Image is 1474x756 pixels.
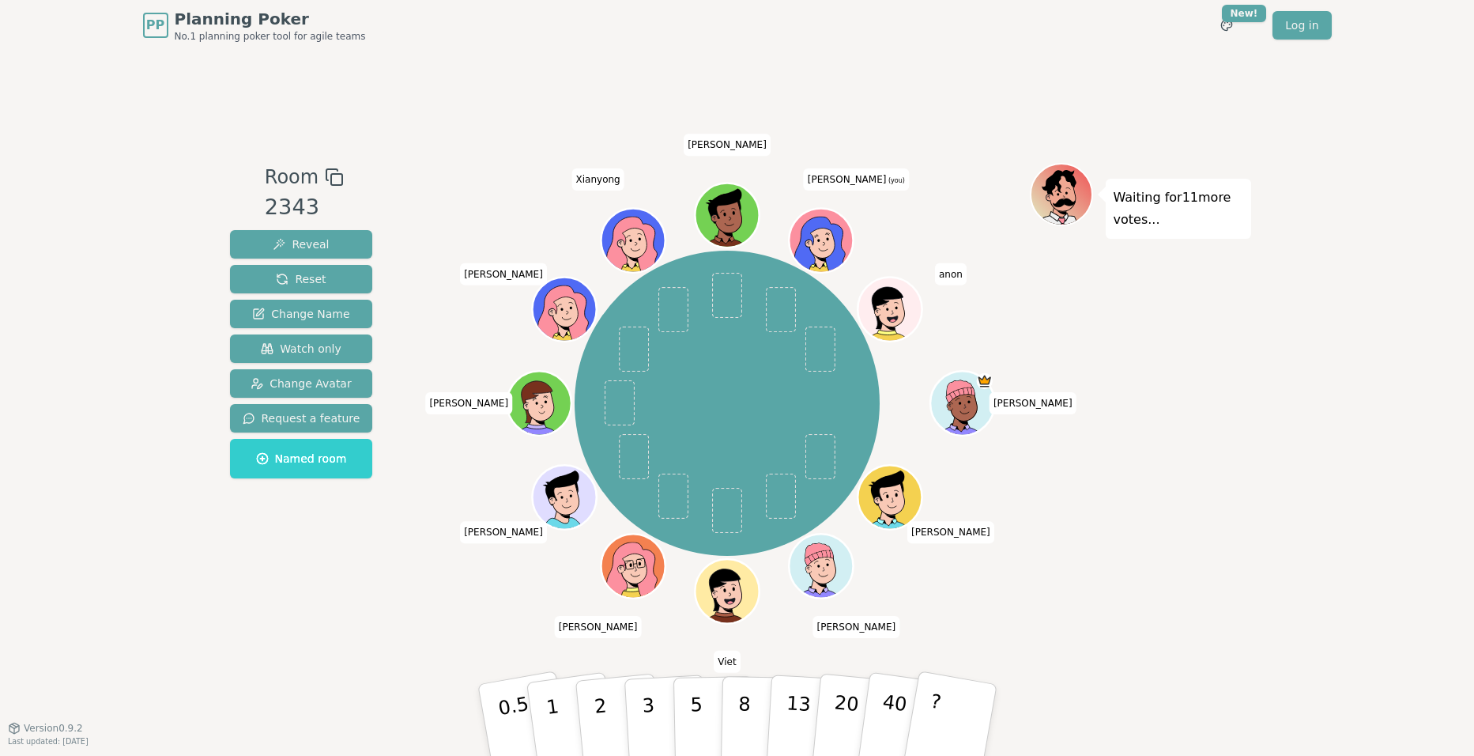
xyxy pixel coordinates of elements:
span: Click to change your name [555,616,642,638]
span: Request a feature [243,410,360,426]
span: Change Name [252,306,349,322]
span: Click to change your name [714,651,740,673]
span: Watch only [261,341,341,357]
span: Click to change your name [572,168,624,191]
button: Watch only [230,335,373,363]
span: Click to change your name [907,521,994,543]
span: Planning Poker [175,8,366,30]
span: Click to change your name [684,134,771,156]
span: Last updated: [DATE] [8,737,89,746]
span: Version 0.9.2 [24,722,83,735]
span: Reveal [273,236,329,252]
button: Named room [230,439,373,478]
span: PP [146,16,164,35]
span: Click to change your name [425,392,512,414]
span: Click to change your name [935,263,967,285]
span: Named room [256,451,347,467]
span: Room [265,163,319,191]
a: PPPlanning PokerNo.1 planning poker tool for agile teams [143,8,366,43]
button: Change Avatar [230,369,373,398]
button: New! [1212,11,1241,40]
p: Waiting for 11 more votes... [1114,187,1243,231]
span: Change Avatar [251,376,352,391]
button: Version0.9.2 [8,722,83,735]
button: Request a feature [230,404,373,433]
div: New! [1222,5,1267,22]
span: Click to change your name [804,168,909,191]
button: Reveal [230,230,373,259]
button: Reset [230,265,373,293]
span: Click to change your name [460,521,547,543]
span: No.1 planning poker tool for agile teams [175,30,366,43]
button: Change Name [230,300,373,328]
span: Click to change your name [990,392,1076,414]
span: Reset [276,271,326,287]
span: Naomi is the host [977,373,993,389]
button: Click to change your avatar [791,210,851,270]
span: Click to change your name [460,263,547,285]
a: Log in [1272,11,1331,40]
span: (you) [886,177,905,184]
span: Click to change your name [813,616,900,638]
div: 2343 [265,191,344,224]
